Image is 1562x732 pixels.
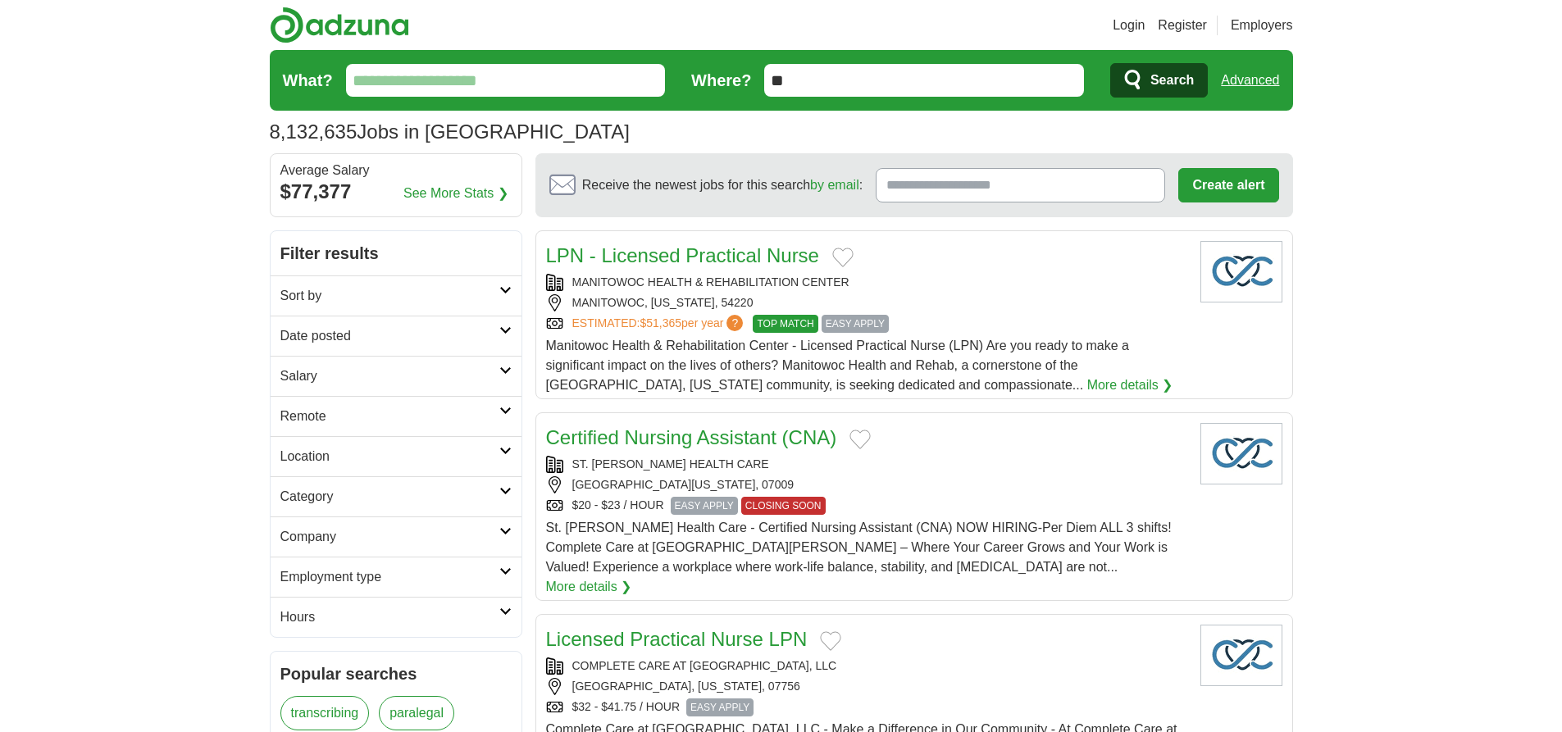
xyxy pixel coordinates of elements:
button: Search [1110,63,1208,98]
a: Login [1113,16,1145,35]
a: Employment type [271,557,521,597]
a: Sort by [271,275,521,316]
div: ST. [PERSON_NAME] HEALTH CARE [546,456,1187,473]
a: Company [271,516,521,557]
a: Location [271,436,521,476]
h2: Popular searches [280,662,512,686]
div: Average Salary [280,164,512,177]
div: $77,377 [280,177,512,207]
img: Company logo [1200,241,1282,302]
h2: Category [280,487,499,507]
span: Manitowoc Health & Rehabilitation Center - Licensed Practical Nurse (LPN) Are you ready to make a... [546,339,1129,392]
span: Receive the newest jobs for this search : [582,175,863,195]
a: Certified Nursing Assistant (CNA) [546,426,837,448]
a: Register [1158,16,1207,35]
h2: Date posted [280,326,499,346]
a: Hours [271,597,521,637]
h1: Jobs in [GEOGRAPHIC_DATA] [270,120,630,143]
h2: Sort by [280,286,499,306]
span: CLOSING SOON [741,497,826,515]
a: Employers [1231,16,1293,35]
h2: Remote [280,407,499,426]
img: Company logo [1200,625,1282,686]
button: Create alert [1178,168,1278,202]
span: St. [PERSON_NAME] Health Care - Certified Nursing Assistant (CNA) NOW HIRING-Per Diem ALL 3 shift... [546,521,1172,574]
a: by email [810,178,859,192]
h2: Filter results [271,231,521,275]
div: $20 - $23 / HOUR [546,497,1187,515]
a: transcribing [280,696,370,730]
img: Adzuna logo [270,7,409,43]
a: See More Stats ❯ [403,184,508,203]
a: Remote [271,396,521,436]
h2: Location [280,447,499,466]
div: COMPLETE CARE AT [GEOGRAPHIC_DATA], LLC [546,657,1187,675]
h2: Employment type [280,567,499,587]
button: Add to favorite jobs [820,631,841,651]
h2: Salary [280,366,499,386]
div: MANITOWOC HEALTH & REHABILITATION CENTER [546,274,1187,291]
div: MANITOWOC, [US_STATE], 54220 [546,294,1187,311]
span: EASY APPLY [822,315,889,333]
span: Search [1150,64,1194,97]
a: More details ❯ [1087,375,1173,395]
a: LPN - Licensed Practical Nurse [546,244,819,266]
button: Add to favorite jobs [832,248,854,267]
a: ESTIMATED:$51,365per year? [572,315,747,333]
div: [GEOGRAPHIC_DATA], [US_STATE], 07756 [546,678,1187,695]
a: Advanced [1221,64,1279,97]
a: paralegal [379,696,454,730]
span: 8,132,635 [270,117,357,147]
div: $32 - $41.75 / HOUR [546,698,1187,716]
a: Salary [271,356,521,396]
span: EASY APPLY [686,698,754,716]
a: Category [271,476,521,516]
h2: Hours [280,607,499,627]
a: More details ❯ [546,577,632,597]
span: $51,365 [640,316,681,330]
button: Add to favorite jobs [849,430,871,449]
div: [GEOGRAPHIC_DATA][US_STATE], 07009 [546,476,1187,493]
h2: Company [280,527,499,547]
label: Where? [691,68,751,93]
a: Date posted [271,316,521,356]
a: Licensed Practical Nurse LPN [546,628,808,650]
img: Company logo [1200,423,1282,484]
span: EASY APPLY [671,497,738,515]
span: TOP MATCH [753,315,817,333]
span: ? [726,315,743,331]
label: What? [283,68,333,93]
